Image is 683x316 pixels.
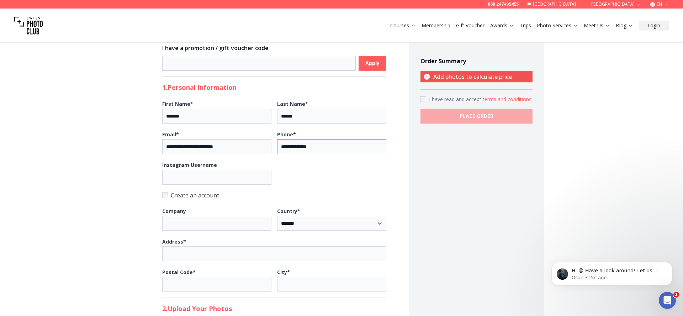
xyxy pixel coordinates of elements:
[162,216,271,231] input: Company
[673,292,679,298] span: 1
[419,21,453,31] button: Membership
[613,21,636,31] button: Blog
[277,269,290,276] b: City *
[390,22,416,29] a: Courses
[277,277,386,292] input: City*
[162,139,271,154] input: Email*
[162,246,386,261] input: Address*
[277,109,386,124] input: Last Name*
[520,22,531,29] a: Trips
[162,208,186,214] b: Company
[639,21,669,31] button: Login
[162,82,386,92] h2: 1. Personal Information
[460,113,493,120] b: PLACE ORDER
[162,238,186,245] b: Address *
[541,247,683,297] iframe: Intercom notifications message
[534,21,581,31] button: Photo Services
[420,71,533,82] p: Add photos to calculate price
[420,96,426,102] input: Accept terms
[537,22,578,29] a: Photo Services
[420,57,533,65] h4: Order Summary
[581,21,613,31] button: Meet Us
[162,170,271,185] input: Instagram Username
[162,190,386,200] label: Create an account
[490,22,514,29] a: Awards
[277,100,308,107] b: Last Name *
[162,269,196,276] b: Postal Code *
[487,21,517,31] button: Awards
[659,292,676,309] iframe: Intercom live chat
[162,304,386,314] h2: 2. Upload Your Photos
[162,109,271,124] input: First Name*
[162,277,271,292] input: Postal Code*
[162,162,217,168] b: Instagram Username
[365,60,380,67] b: Apply
[584,22,610,29] a: Meet Us
[277,216,386,231] select: Country*
[616,22,633,29] a: Blog
[483,96,533,103] button: Accept termsI have read and accept
[162,192,168,198] input: Create an account
[162,44,386,52] h3: I have a promotion / gift voucher code
[387,21,419,31] button: Courses
[456,22,485,29] a: Gift Voucher
[277,208,300,214] b: Country *
[277,139,386,154] input: Phone*
[517,21,534,31] button: Trips
[162,131,179,138] b: Email *
[14,11,43,40] img: Swiss photo club
[277,131,296,138] b: Phone *
[422,22,450,29] a: Membership
[420,109,533,124] button: PLACE ORDER
[359,56,386,71] button: Apply
[453,21,487,31] button: Gift Voucher
[162,100,193,107] b: First Name *
[429,96,483,103] span: I have read and accept
[488,1,519,7] a: 069 247495455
